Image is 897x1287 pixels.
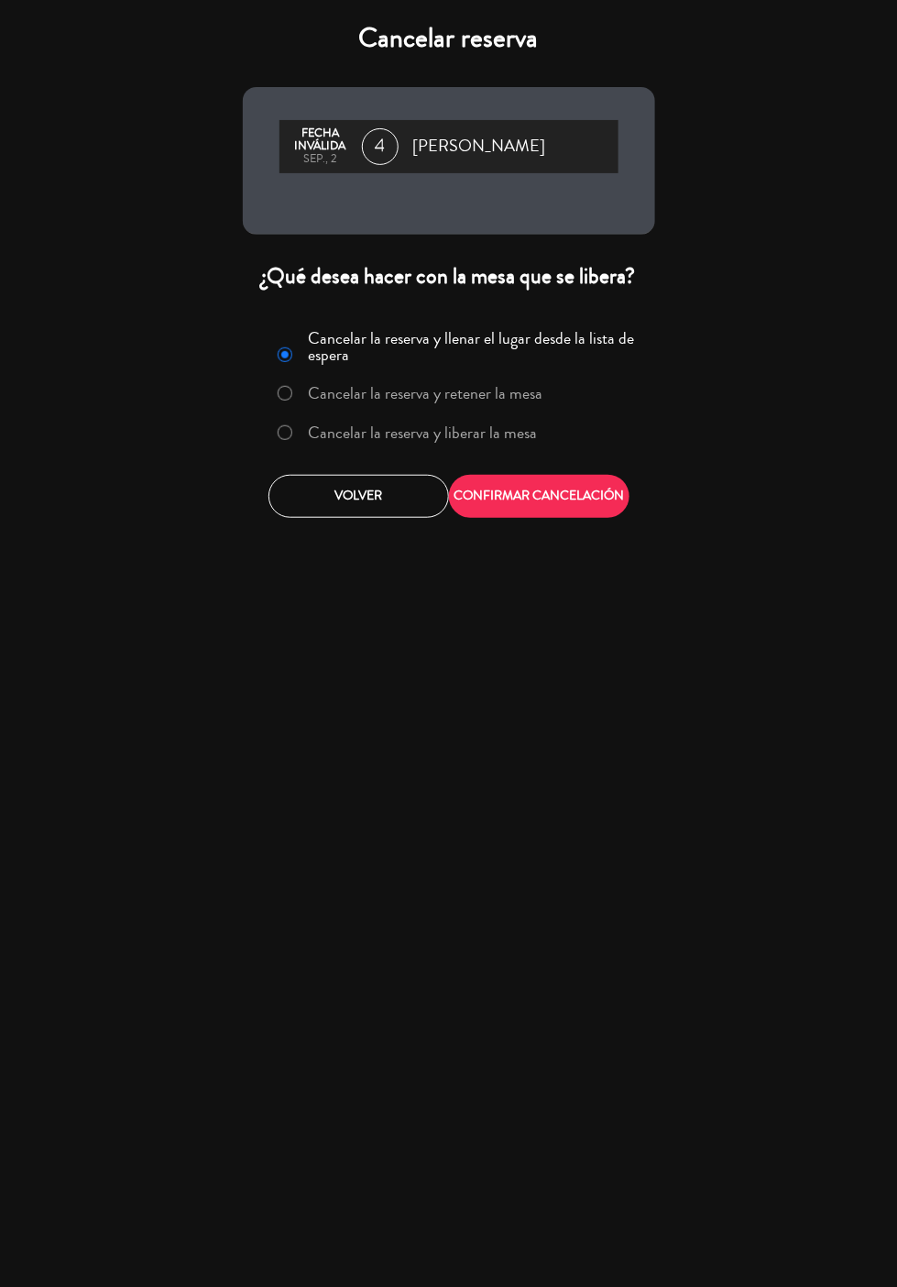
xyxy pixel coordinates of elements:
[268,475,449,518] button: Volver
[308,330,643,363] label: Cancelar la reserva y llenar el lugar desde la lista de espera
[289,153,353,166] div: sep., 2
[413,133,546,160] span: [PERSON_NAME]
[243,262,655,291] div: ¿Qué desea hacer con la mesa que se libera?
[362,128,399,165] span: 4
[449,475,629,518] button: CONFIRMAR CANCELACIÓN
[243,22,655,55] h4: Cancelar reserva
[308,385,542,401] label: Cancelar la reserva y retener la mesa
[289,127,353,153] div: Fecha inválida
[308,424,537,441] label: Cancelar la reserva y liberar la mesa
